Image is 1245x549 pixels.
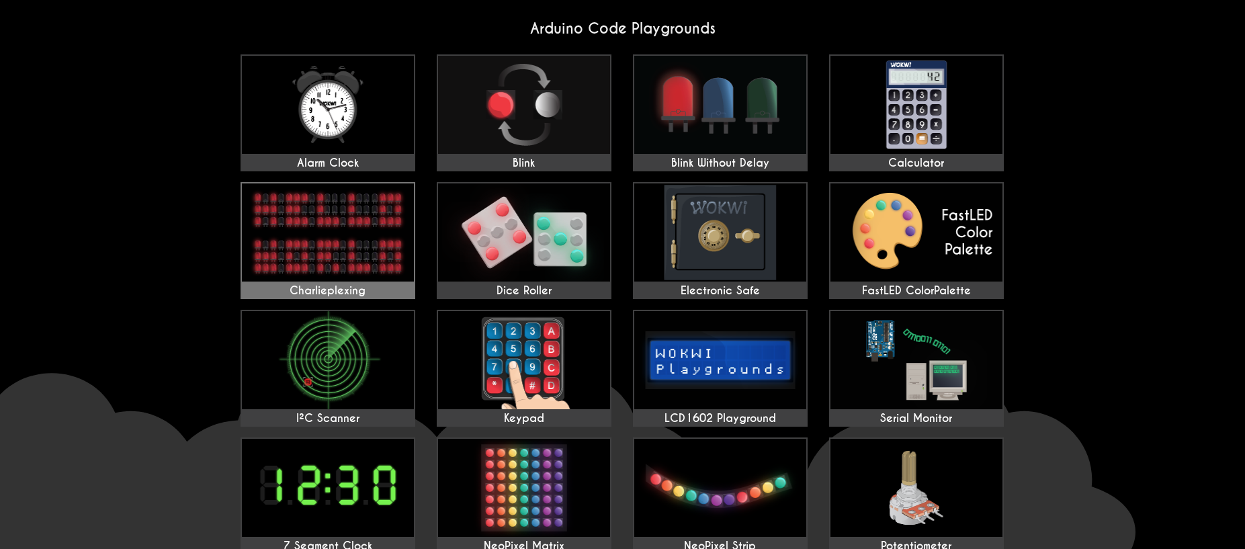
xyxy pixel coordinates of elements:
a: Electronic Safe [633,182,808,299]
img: Keypad [438,311,610,409]
div: Keypad [438,412,610,425]
img: Alarm Clock [242,56,414,154]
h2: Arduino Code Playgrounds [230,19,1016,38]
img: Electronic Safe [634,183,806,282]
a: Blink [437,54,611,171]
a: Charlieplexing [241,182,415,299]
div: Dice Roller [438,284,610,298]
img: Calculator [830,56,1002,154]
a: Serial Monitor [829,310,1004,427]
div: Serial Monitor [830,412,1002,425]
div: Alarm Clock [242,157,414,170]
div: Blink Without Delay [634,157,806,170]
img: Charlieplexing [242,183,414,282]
img: I²C Scanner [242,311,414,409]
div: FastLED ColorPalette [830,284,1002,298]
img: Serial Monitor [830,311,1002,409]
a: I²C Scanner [241,310,415,427]
img: Blink Without Delay [634,56,806,154]
a: Alarm Clock [241,54,415,171]
div: LCD1602 Playground [634,412,806,425]
img: NeoPixel Matrix [438,439,610,537]
img: 7 Segment Clock [242,439,414,537]
a: Keypad [437,310,611,427]
div: Charlieplexing [242,284,414,298]
img: Dice Roller [438,183,610,282]
div: Electronic Safe [634,284,806,298]
a: Calculator [829,54,1004,171]
div: I²C Scanner [242,412,414,425]
div: Calculator [830,157,1002,170]
a: Dice Roller [437,182,611,299]
a: LCD1602 Playground [633,310,808,427]
div: Blink [438,157,610,170]
img: NeoPixel Strip [634,439,806,537]
a: Blink Without Delay [633,54,808,171]
img: FastLED ColorPalette [830,183,1002,282]
img: Blink [438,56,610,154]
img: Potentiometer [830,439,1002,537]
img: LCD1602 Playground [634,311,806,409]
a: FastLED ColorPalette [829,182,1004,299]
